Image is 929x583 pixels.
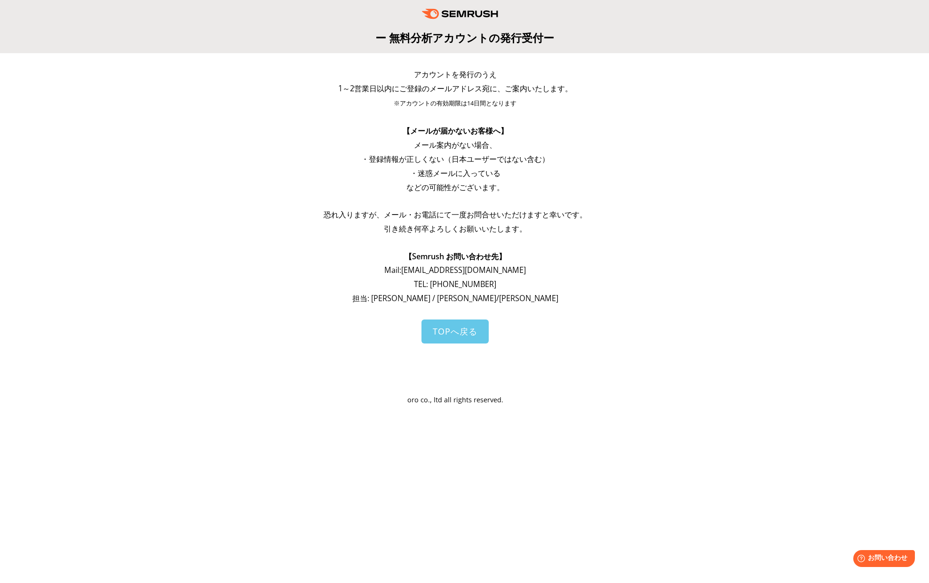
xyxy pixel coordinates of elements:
[410,168,500,178] span: ・迷惑メールに入っている
[845,546,919,573] iframe: Help widget launcher
[324,209,587,220] span: 恐れ入りますが、メール・お電話にて一度お問合せいただけますと幸いです。
[433,326,477,337] span: TOPへ戻る
[403,126,508,136] span: 【メールが届かないお客様へ】
[361,154,549,164] span: ・登録情報が正しくない（日本ユーザーではない含む）
[384,224,527,234] span: 引き続き何卒よろしくお願いいたします。
[352,293,558,303] span: 担当: [PERSON_NAME] / [PERSON_NAME]/[PERSON_NAME]
[407,395,503,404] span: oro co., ltd all rights reserved.
[406,182,504,192] span: などの可能性がございます。
[414,279,496,289] span: TEL: [PHONE_NUMBER]
[414,140,497,150] span: メール案内がない場合、
[421,319,489,343] a: TOPへ戻る
[384,265,526,275] span: Mail: [EMAIL_ADDRESS][DOMAIN_NAME]
[338,83,572,94] span: 1～2営業日以内にご登録のメールアドレス宛に、ご案内いたします。
[375,30,554,45] span: ー 無料分析アカウントの発行受付ー
[405,251,506,262] span: 【Semrush お問い合わせ先】
[394,99,516,107] span: ※アカウントの有効期限は14日間となります
[414,69,497,80] span: アカウントを発行のうえ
